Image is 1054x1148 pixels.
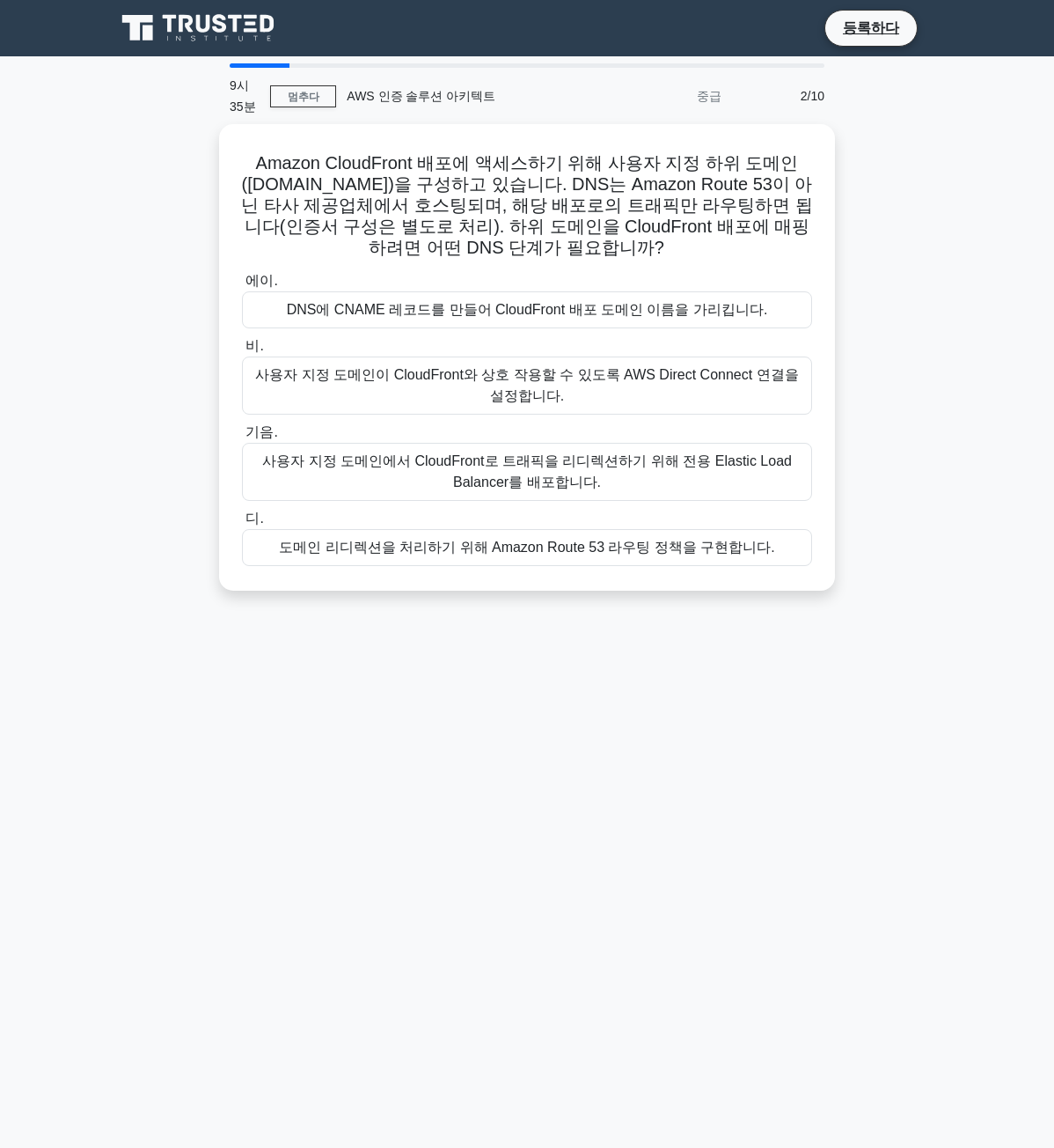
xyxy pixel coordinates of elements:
font: 사용자 지정 도메인이 CloudFront와 상호 작용할 수 있도록 AWS Direct Connect 연결을 설정합니다. [255,367,798,403]
font: DNS에 CNAME 레코드를 만들어 CloudFront 배포 도메인 이름을 가리킵니다. [287,302,768,317]
font: 중급 [697,89,721,103]
font: 등록하다 [843,20,899,35]
a: 멈추다 [270,85,336,107]
font: Amazon CloudFront 배포에 액세스하기 위해 사용자 지정 하위 도메인([DOMAIN_NAME])을 구성하고 있습니다. DNS는 Amazon Route 53이 아닌 ... [241,153,813,257]
font: 2/10 [801,89,824,103]
font: AWS 인증 솔루션 아키텍트 [347,89,495,103]
font: 비. [245,338,263,353]
font: 도메인 리디렉션을 처리하기 위해 Amazon Route 53 라우팅 정책을 구현합니다. [279,540,775,555]
a: 등록하다 [832,17,910,39]
font: 사용자 지정 도메인에서 CloudFront로 트래픽을 리디렉션하기 위해 전용 Elastic Load Balancer를 배포합니다. [262,453,792,489]
font: 9시 35분 [230,78,256,114]
font: 에이. [245,273,277,288]
font: 멈추다 [288,91,319,103]
font: 디. [245,511,263,526]
font: 기음. [245,424,277,439]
